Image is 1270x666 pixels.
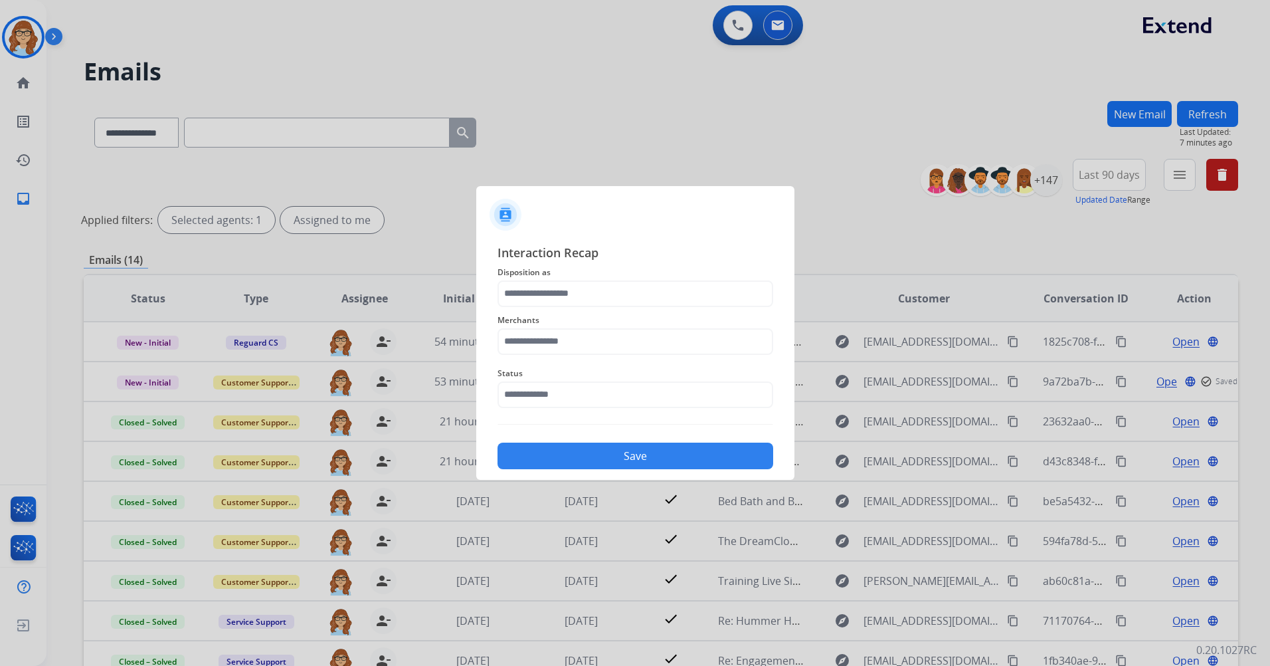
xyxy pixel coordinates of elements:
[498,265,773,280] span: Disposition as
[498,443,773,469] button: Save
[498,424,773,425] img: contact-recap-line.svg
[490,199,521,231] img: contactIcon
[498,366,773,382] span: Status
[1196,642,1257,658] p: 0.20.1027RC
[498,243,773,265] span: Interaction Recap
[498,312,773,328] span: Merchants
